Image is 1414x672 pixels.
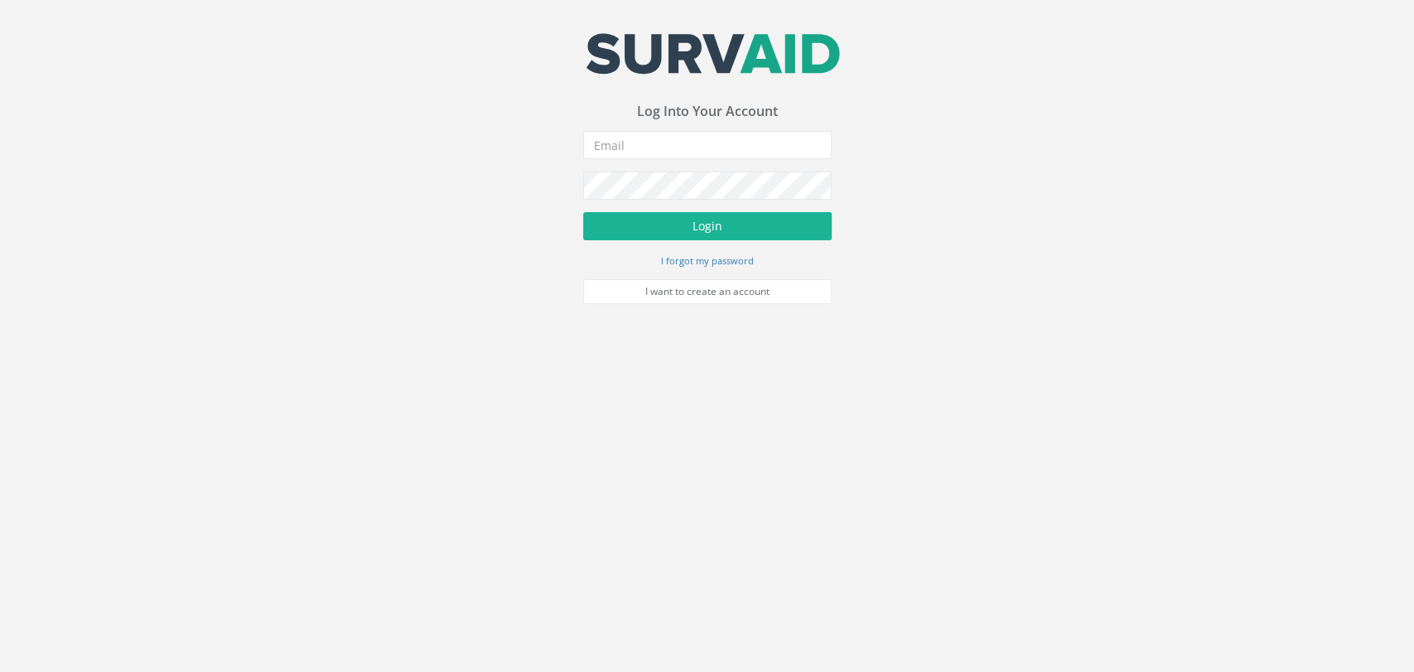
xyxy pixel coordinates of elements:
[661,254,754,267] small: I forgot my password
[583,212,832,240] button: Login
[661,253,754,268] a: I forgot my password
[583,104,832,119] h3: Log Into Your Account
[583,279,832,304] a: I want to create an account
[583,131,832,159] input: Email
